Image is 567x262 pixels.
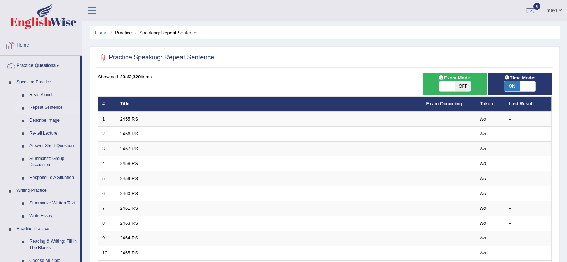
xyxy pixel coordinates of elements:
[0,35,82,53] a: Home
[480,131,486,136] em: No
[98,216,116,231] td: 8
[120,146,138,151] a: 2457 RS
[26,235,80,254] a: Reading & Writing: Fill In The Blanks
[476,97,505,112] th: Taken
[26,101,80,114] a: Repeat Sentence
[120,131,138,136] a: 2456 RS
[426,101,462,106] a: Exam Occurring
[26,197,80,210] a: Summarize Written Text
[509,175,548,182] div: –
[26,127,80,140] a: Re-tell Lecture
[509,160,548,167] div: –
[480,205,486,211] em: No
[509,116,548,123] div: –
[480,116,486,122] em: No
[133,29,197,36] li: Speaking: Repeat Sentence
[504,81,520,91] span: ON
[120,116,138,122] a: 2455 RS
[480,191,486,196] em: No
[509,131,548,137] div: –
[533,3,540,10] span: 0
[13,76,80,89] a: Speaking Practice
[423,73,487,95] div: Show exams occurring in exams
[501,74,539,82] span: Time Mode:
[26,152,80,171] a: Summarize Group Discussion
[98,141,116,156] td: 3
[98,73,552,80] div: Showing of items.
[98,97,116,112] th: #
[509,205,548,212] div: –
[98,112,116,127] td: 1
[509,146,548,152] div: –
[98,231,116,246] td: 9
[13,184,80,197] a: Writing Practice
[26,114,80,127] a: Describe Image
[480,220,486,226] em: No
[120,191,138,196] a: 2460 RS
[480,176,486,181] em: No
[116,97,422,112] th: Title
[95,30,108,35] a: Home
[505,97,552,112] th: Last Result
[120,205,138,211] a: 2461 RS
[109,29,132,36] li: Practice
[98,201,116,216] td: 7
[509,235,548,242] div: –
[13,223,80,236] a: Reading Practice
[120,235,138,241] a: 2464 RS
[509,190,548,197] div: –
[98,156,116,171] td: 4
[120,161,138,166] a: 2458 RS
[509,220,548,227] div: –
[26,140,80,152] a: Answer Short Question
[98,246,116,261] td: 10
[455,81,471,91] span: OFF
[480,146,486,151] em: No
[98,171,116,186] td: 5
[120,250,138,256] a: 2465 RS
[129,74,141,79] b: 2,320
[116,74,125,79] b: 1-20
[120,220,138,226] a: 2463 RS
[480,235,486,241] em: No
[98,52,214,63] h2: Practice Speaking: Repeat Sentence
[26,210,80,223] a: Write Essay
[480,161,486,166] em: No
[435,74,474,82] span: Exam Mode:
[26,89,80,102] a: Read Aloud
[480,250,486,256] em: No
[98,186,116,201] td: 6
[120,176,138,181] a: 2459 RS
[26,171,80,184] a: Respond To A Situation
[98,127,116,142] td: 2
[509,250,548,257] div: –
[0,56,80,74] a: Practice Questions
